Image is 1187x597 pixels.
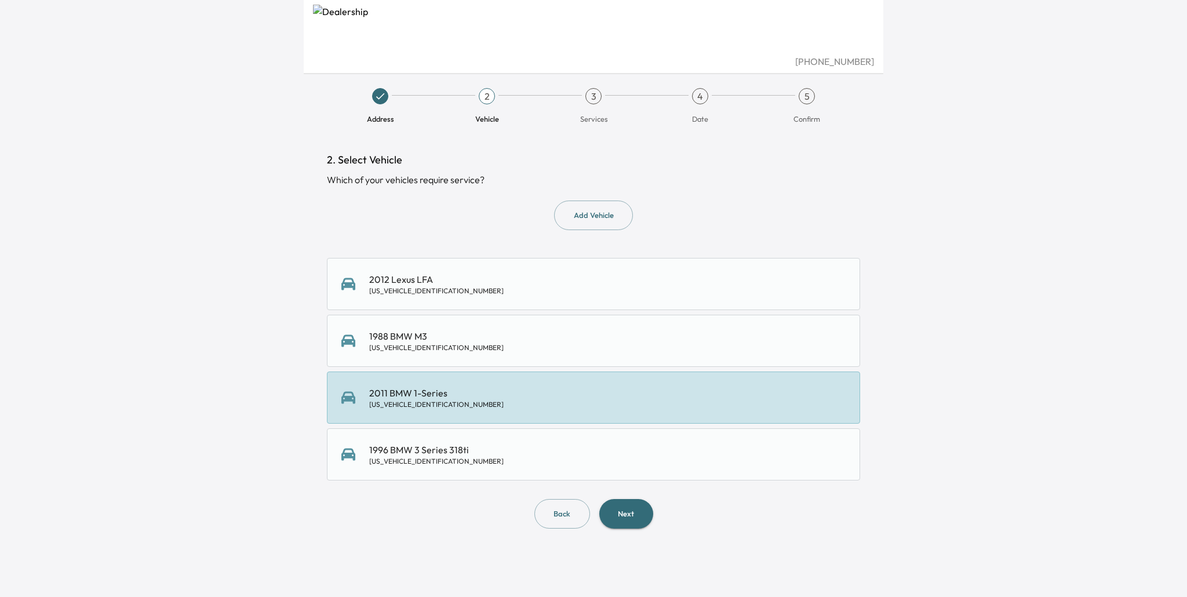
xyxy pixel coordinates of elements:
[369,386,504,409] div: 2011 BMW 1-Series
[799,88,815,104] div: 5
[475,114,499,124] span: Vehicle
[793,114,820,124] span: Confirm
[369,457,504,466] div: [US_VEHICLE_IDENTIFICATION_NUMBER]
[313,54,874,68] div: [PHONE_NUMBER]
[369,343,504,352] div: [US_VEHICLE_IDENTIFICATION_NUMBER]
[327,173,860,187] div: Which of your vehicles require service?
[313,5,874,54] img: Dealership
[367,114,394,124] span: Address
[554,201,633,230] button: Add Vehicle
[327,152,860,168] h1: 2. Select Vehicle
[580,114,607,124] span: Services
[369,329,504,352] div: 1988 BMW M3
[692,88,708,104] div: 4
[369,443,504,466] div: 1996 BMW 3 Series 318ti
[369,400,504,409] div: [US_VEHICLE_IDENTIFICATION_NUMBER]
[369,272,504,296] div: 2012 Lexus LFA
[599,499,653,529] button: Next
[369,286,504,296] div: [US_VEHICLE_IDENTIFICATION_NUMBER]
[534,499,590,529] button: Back
[479,88,495,104] div: 2
[585,88,602,104] div: 3
[692,114,708,124] span: Date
